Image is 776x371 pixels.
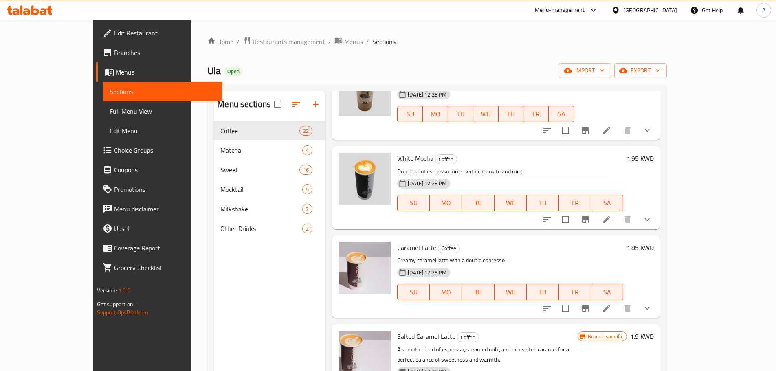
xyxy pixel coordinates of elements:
a: Menus [96,62,222,82]
li: / [366,37,369,46]
span: 2 [303,205,312,213]
div: Coffee [435,154,457,164]
span: Other Drinks [220,224,302,233]
button: MO [423,106,448,122]
span: Sweet [220,165,299,175]
span: Coffee [438,244,459,253]
a: Support.OpsPlatform [97,307,149,318]
div: Other Drinks2 [214,219,325,238]
span: Branch specific [585,333,627,340]
a: Menus [334,36,363,47]
svg: Show Choices [642,125,652,135]
div: Sweet16 [214,160,325,180]
span: Salted Caramel Latte [397,330,455,342]
span: Grocery Checklist [114,263,216,272]
button: SA [549,106,574,122]
a: Grocery Checklist [96,258,222,277]
img: Caramel Latte [339,242,391,294]
div: Coffee [457,332,479,342]
div: Open [224,67,243,77]
span: Branches [114,48,216,57]
span: Coffee [457,333,479,342]
span: [DATE] 12:28 PM [404,91,450,99]
span: Coupons [114,165,216,175]
span: Upsell [114,224,216,233]
span: Select all sections [269,96,286,113]
span: TH [502,108,521,120]
a: Edit menu item [602,125,611,135]
button: Branch-specific-item [576,210,595,229]
span: Open [224,68,243,75]
span: White Mocha [397,152,433,165]
span: Sort sections [286,94,306,114]
div: Menu-management [535,5,585,15]
p: Double shot espresso mixed with chocolate and milk [397,167,623,177]
nav: breadcrumb [207,36,667,47]
img: White Mocha [339,153,391,205]
svg: Show Choices [642,215,652,224]
span: SA [594,286,620,298]
button: SU [397,106,423,122]
button: WE [495,284,527,300]
button: WE [473,106,499,122]
button: SA [591,195,623,211]
button: FR [523,106,549,122]
span: Promotions [114,184,216,194]
span: Menus [116,67,216,77]
span: Select to update [557,211,574,228]
span: Coverage Report [114,243,216,253]
div: Milkshake2 [214,199,325,219]
span: TU [465,197,491,209]
span: TH [530,197,556,209]
a: Edit Restaurant [96,23,222,43]
h2: Menu sections [217,98,271,110]
a: Edit menu item [602,303,611,313]
a: Edit menu item [602,215,611,224]
button: SA [591,284,623,300]
span: Restaurants management [253,37,325,46]
button: Add section [306,94,325,114]
span: MO [433,286,459,298]
button: WE [495,195,527,211]
span: Version: [97,285,117,296]
span: Menu disclaimer [114,204,216,214]
a: Edit Menu [103,121,222,140]
span: 4 [303,147,312,154]
button: sort-choices [537,299,557,318]
li: / [328,37,331,46]
a: Coupons [96,160,222,180]
span: Full Menu View [110,106,216,116]
span: 2 [303,225,312,233]
span: SA [594,197,620,209]
div: Coffee [220,126,299,136]
div: items [302,145,312,155]
h6: 1.85 KWD [627,242,654,253]
a: Coverage Report [96,238,222,258]
button: Branch-specific-item [576,121,595,140]
a: Sections [103,82,222,101]
div: Coffee [438,244,460,253]
a: Choice Groups [96,140,222,160]
button: show more [638,299,657,318]
span: FR [562,197,588,209]
span: Edit Restaurant [114,28,216,38]
span: Edit Menu [110,126,216,136]
span: [DATE] 12:28 PM [404,180,450,187]
button: TU [462,195,494,211]
span: MO [433,197,459,209]
div: Coffee22 [214,121,325,140]
button: show more [638,210,657,229]
div: items [302,204,312,214]
button: MO [430,195,462,211]
div: items [299,165,312,175]
button: delete [618,299,638,318]
button: TH [499,106,524,122]
button: FR [559,195,591,211]
nav: Menu sections [214,118,325,241]
span: 22 [300,127,312,135]
span: TH [530,286,556,298]
span: Coffee [435,155,457,164]
div: Milkshake [220,204,302,214]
